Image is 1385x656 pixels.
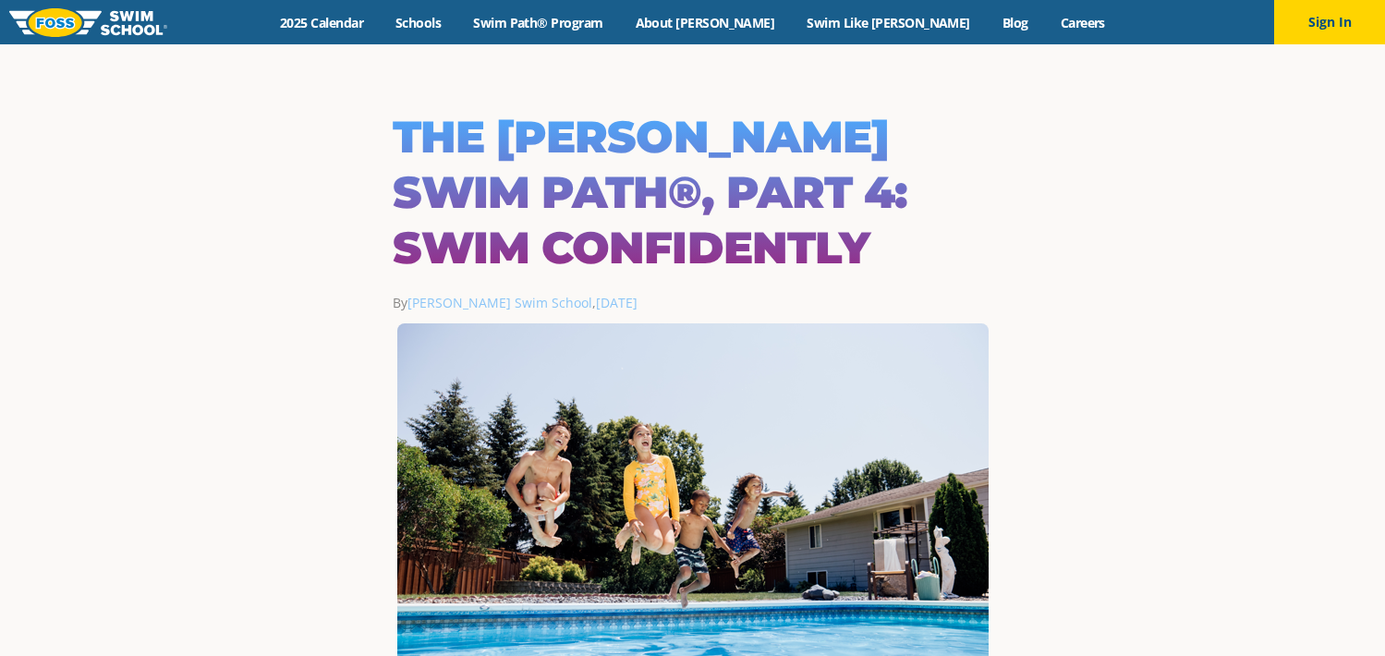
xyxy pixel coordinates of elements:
a: Swim Path® Program [457,14,619,31]
span: By [393,294,592,311]
a: [PERSON_NAME] Swim School [407,294,592,311]
a: [DATE] [596,294,638,311]
a: Swim Like [PERSON_NAME] [791,14,987,31]
img: FOSS Swim School Logo [9,8,167,37]
a: Schools [380,14,457,31]
h1: The [PERSON_NAME] Swim Path®, Part 4: Swim Confidently [393,109,993,275]
a: Blog [986,14,1044,31]
a: 2025 Calendar [264,14,380,31]
span: , [592,294,638,311]
a: About [PERSON_NAME] [619,14,791,31]
a: Careers [1044,14,1121,31]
